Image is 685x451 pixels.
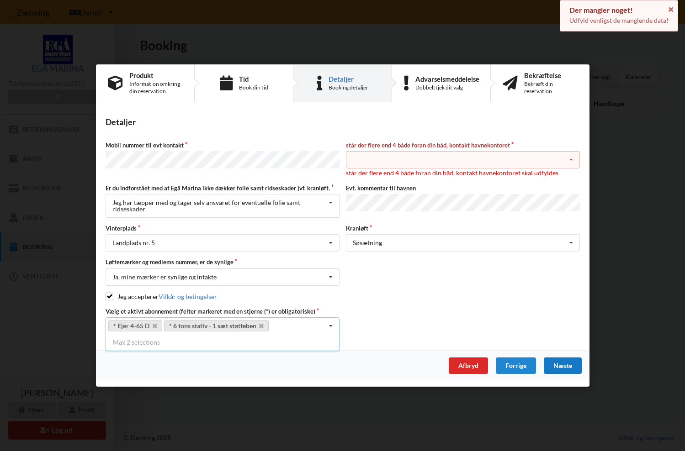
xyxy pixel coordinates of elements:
div: Søsætning [353,240,382,246]
div: Tid [239,75,268,83]
div: Bekræftelse [524,72,578,79]
a: * Ejer 4-65 D [108,320,162,331]
div: Advarselsmeddelelse [415,75,479,83]
label: Vælg et aktivt abonnement (felter markeret med en stjerne (*) er obligatoriske) [106,307,340,315]
label: Vinterplads [106,224,340,232]
label: Jeg accepterer [106,292,217,300]
div: Produkt [129,72,182,79]
label: Kranløft [346,224,580,232]
div: Information omkring din reservation [129,80,182,95]
div: Book din tid [239,84,268,91]
div: Der mangler noget! [569,5,669,15]
div: Detaljer [106,117,580,127]
label: står der flere end 4 både foran din båd, kontakt havnekontoret [346,141,580,149]
div: Detaljer [329,75,368,83]
div: Max 2 selections [106,334,340,351]
a: * 6 tons stativ - 1 sæt støtteben [164,320,269,331]
label: Er du indforstået med at Egå Marina ikke dækker folie samt ridseskader jvf. kranløft. [106,184,340,192]
div: Booking detaljer [329,84,368,91]
div: Næste [543,357,581,374]
div: Landplads nr. 5 [112,240,155,246]
label: Løftemærker og medlems nummer, er de synlige [106,258,340,266]
label: Mobil nummer til evt kontakt [106,141,340,149]
div: Forrige [495,357,536,374]
p: Udfyld venligst de manglende data! [569,16,669,25]
span: står der flere end 4 både foran din båd, kontakt havnekontoret skal udfyldes [346,169,558,177]
div: Ja, mine mærker er synlige og intakte [112,273,217,280]
label: Evt. kommentar til havnen [346,184,580,192]
div: Jeg har tæpper med og tager selv ansvaret for eventuelle folie samt ridseskader [112,199,326,212]
div: Afbryd [448,357,488,374]
a: Vilkår og betingelser [158,292,217,300]
div: Dobbelttjek dit valg [415,84,479,91]
div: Bekræft din reservation [524,80,578,95]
